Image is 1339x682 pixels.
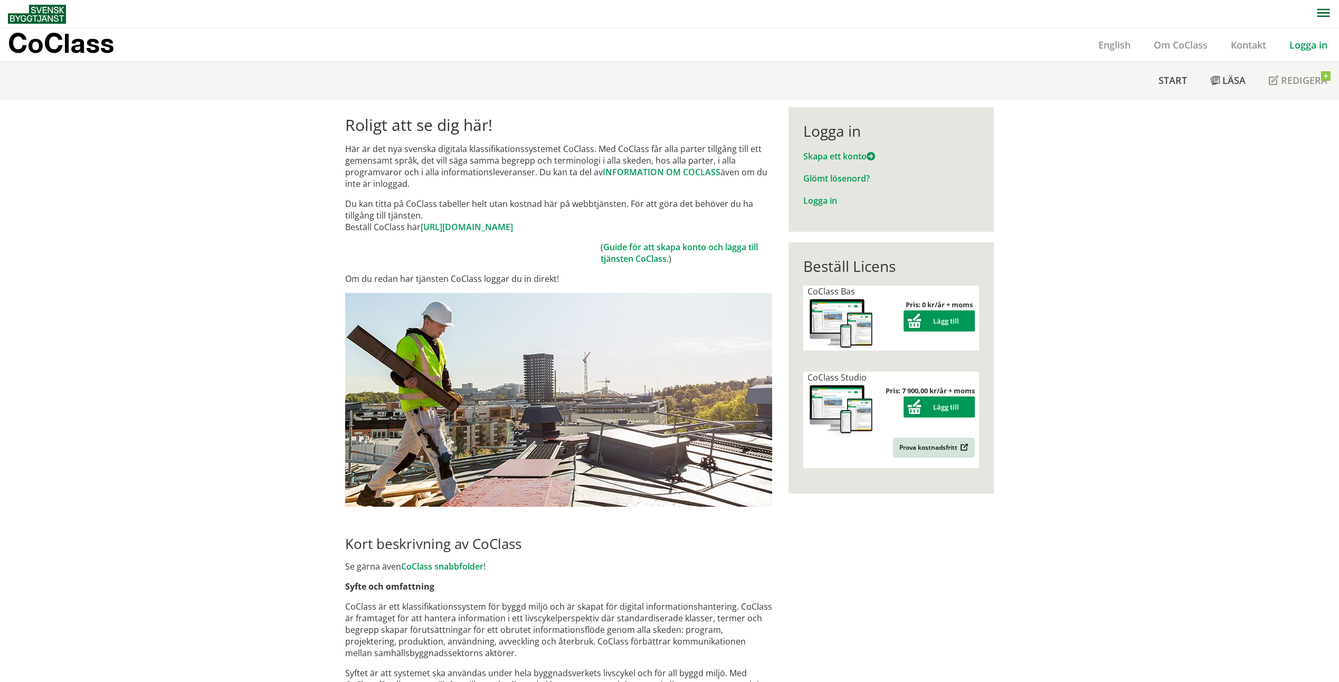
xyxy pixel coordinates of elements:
strong: Pris: 7 900,00 kr/år + moms [886,386,975,395]
p: CoClass är ett klassifikationssystem för byggd miljö och är skapat för digital informationshanter... [345,601,772,659]
span: Start [1158,74,1187,87]
a: CoClass [8,29,137,61]
a: Lägg till [904,402,975,412]
a: English [1087,39,1142,51]
strong: Syfte och omfattning [345,581,434,592]
img: login.jpg [345,293,772,507]
strong: Pris: 0 kr/år + moms [906,300,973,309]
a: Start [1147,62,1199,99]
a: [URL][DOMAIN_NAME] [421,221,513,233]
a: Kontakt [1219,39,1278,51]
a: Guide för att skapa konto och lägga till tjänsten CoClass [601,241,758,264]
p: Se gärna även ! [345,561,772,572]
img: coclass-license.jpg [808,297,875,351]
img: coclass-license.jpg [808,383,875,437]
div: Logga in [803,122,979,140]
div: Beställ Licens [803,257,979,275]
a: Logga in [1278,39,1339,51]
p: Om du redan har tjänsten CoClass loggar du in direkt! [345,273,772,285]
a: Glömt lösenord? [803,173,870,184]
p: CoClass [8,37,114,49]
span: CoClass Bas [808,286,855,297]
span: CoClass Studio [808,372,867,383]
a: Prova kostnadsfritt [893,438,975,458]
button: Lägg till [904,396,975,418]
p: Här är det nya svenska digitala klassifikationssystemet CoClass. Med CoClass får alla parter till... [345,143,772,190]
h2: Kort beskrivning av CoClass [345,535,772,552]
a: Lägg till [904,316,975,326]
a: CoClass snabbfolder [401,561,483,572]
button: Lägg till [904,310,975,331]
img: Svensk Byggtjänst [8,5,66,24]
a: Om CoClass [1142,39,1219,51]
h1: Roligt att se dig här! [345,116,772,135]
a: Logga in [803,195,837,206]
a: Skapa ett konto [803,150,875,162]
img: Outbound.png [958,443,968,451]
span: Läsa [1222,74,1246,87]
td: ( .) [601,241,772,264]
a: Läsa [1199,62,1257,99]
p: Du kan titta på CoClass tabeller helt utan kostnad här på webbtjänsten. För att göra det behöver ... [345,198,772,233]
a: INFORMATION OM COCLASS [603,166,720,178]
